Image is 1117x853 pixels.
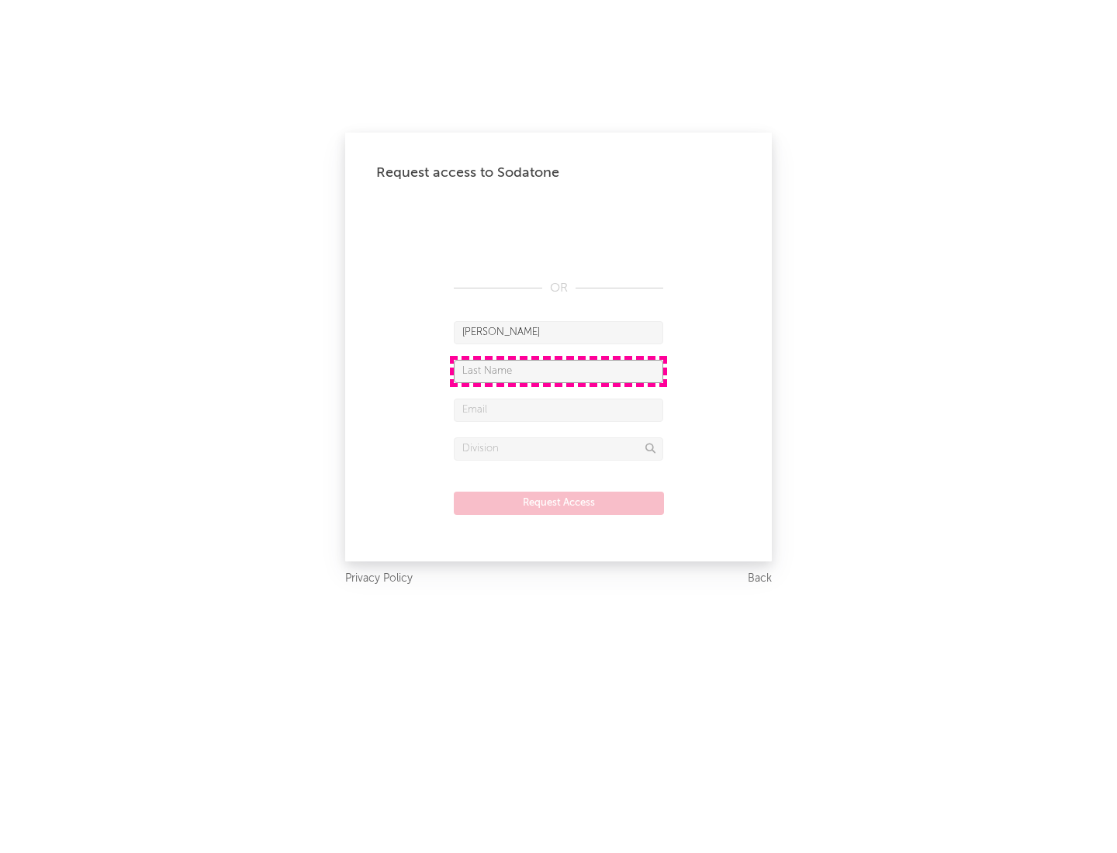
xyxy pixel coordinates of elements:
input: First Name [454,321,663,344]
div: Request access to Sodatone [376,164,741,182]
input: Email [454,399,663,422]
a: Privacy Policy [345,569,413,589]
div: OR [454,279,663,298]
input: Division [454,437,663,461]
input: Last Name [454,360,663,383]
button: Request Access [454,492,664,515]
a: Back [748,569,772,589]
